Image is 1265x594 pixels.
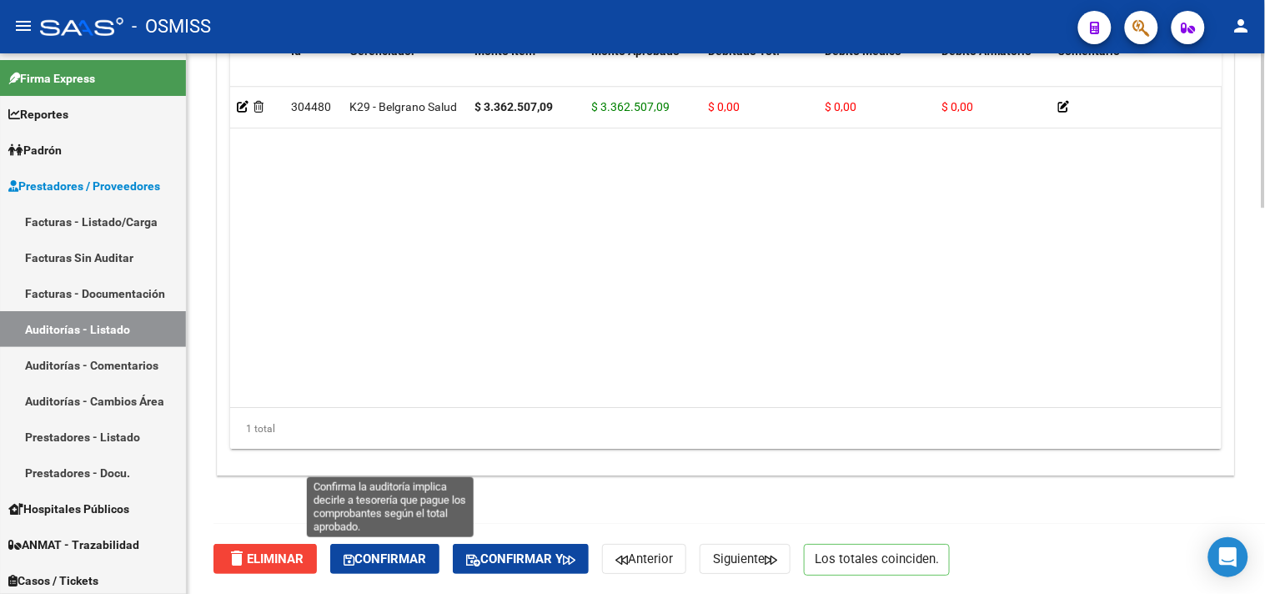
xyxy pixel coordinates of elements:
div: Open Intercom Messenger [1208,537,1248,577]
datatable-header-cell: Id [284,33,343,107]
datatable-header-cell: Monto Item [468,33,585,107]
span: Reportes [8,105,68,123]
span: Firma Express [8,69,95,88]
p: Los totales coinciden. [804,544,950,576]
button: Eliminar [213,544,317,574]
span: Siguiente [713,551,777,566]
datatable-header-cell: Gerenciador [343,33,468,107]
span: Casos / Tickets [8,571,98,590]
span: Hospitales Públicos [8,500,129,518]
span: ANMAT - Trazabilidad [8,536,139,554]
datatable-header-cell: Débito Afiliatorio [935,33,1052,107]
strong: $ 3.362.507,09 [474,100,553,113]
span: $ 0,00 [708,100,740,113]
span: Eliminar [227,551,304,566]
button: Siguiente [700,544,791,574]
button: Confirmar [330,544,439,574]
mat-icon: menu [13,16,33,36]
button: Confirmar y [453,544,589,574]
span: Padrón [8,141,62,159]
span: Confirmar [344,551,426,566]
mat-icon: person [1232,16,1252,36]
datatable-header-cell: Comentario [1052,33,1218,107]
datatable-header-cell: Débito Médico [818,33,935,107]
span: $ 3.362.507,09 [591,100,670,113]
span: - OSMISS [132,8,211,45]
span: Anterior [615,551,673,566]
datatable-header-cell: Debitado Tot. [701,33,818,107]
span: $ 0,00 [825,100,856,113]
button: Anterior [602,544,686,574]
span: 304480 [291,100,331,113]
span: K29 - Belgrano Salud [349,100,457,113]
span: $ 0,00 [941,100,973,113]
div: 1 total [230,408,1222,450]
span: Confirmar y [466,551,575,566]
span: Prestadores / Proveedores [8,177,160,195]
mat-icon: delete [227,548,247,568]
datatable-header-cell: Monto Aprobado [585,33,701,107]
